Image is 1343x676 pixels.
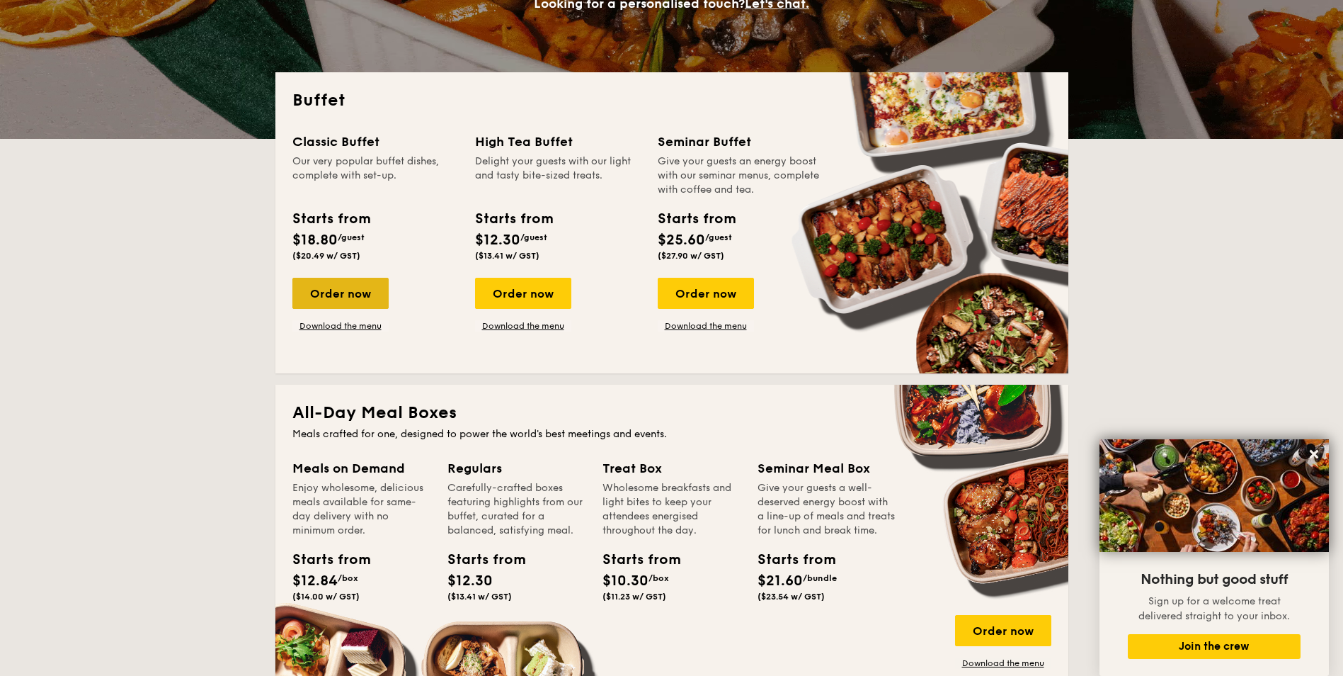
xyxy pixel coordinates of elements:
span: $10.30 [602,573,648,590]
span: /bundle [803,573,837,583]
span: ($14.00 w/ GST) [292,592,360,602]
span: ($23.54 w/ GST) [758,592,825,602]
div: Starts from [658,208,735,230]
span: $12.30 [447,573,493,590]
span: Sign up for a welcome treat delivered straight to your inbox. [1138,595,1290,622]
div: Order now [292,278,389,309]
h2: Buffet [292,89,1051,112]
a: Download the menu [658,320,754,332]
span: /box [648,573,669,583]
div: Give your guests an energy boost with our seminar menus, complete with coffee and tea. [658,154,823,197]
span: /guest [705,232,732,242]
div: Seminar Buffet [658,132,823,152]
a: Download the menu [955,658,1051,669]
div: Classic Buffet [292,132,458,152]
div: Wholesome breakfasts and light bites to keep your attendees energised throughout the day. [602,481,741,538]
span: ($20.49 w/ GST) [292,251,360,261]
button: Join the crew [1128,634,1301,659]
a: Download the menu [475,320,571,332]
div: Carefully-crafted boxes featuring highlights from our buffet, curated for a balanced, satisfying ... [447,481,585,538]
div: Treat Box [602,458,741,478]
button: Close [1303,443,1325,466]
div: Order now [955,615,1051,646]
div: Starts from [758,549,821,570]
div: Meals on Demand [292,458,430,478]
div: Our very popular buffet dishes, complete with set-up. [292,154,458,197]
span: ($27.90 w/ GST) [658,251,724,261]
div: Starts from [447,549,511,570]
a: Download the menu [292,320,389,332]
span: $12.84 [292,573,338,590]
span: $25.60 [658,232,705,249]
div: Starts from [292,208,370,230]
h2: All-Day Meal Boxes [292,402,1051,424]
span: $21.60 [758,573,803,590]
div: Regulars [447,458,585,478]
div: Starts from [475,208,552,230]
div: Starts from [602,549,666,570]
div: Enjoy wholesome, delicious meals available for same-day delivery with no minimum order. [292,481,430,538]
div: Starts from [292,549,356,570]
div: Give your guests a well-deserved energy boost with a line-up of meals and treats for lunch and br... [758,481,896,538]
span: /guest [520,232,547,242]
span: /guest [338,232,365,242]
span: ($13.41 w/ GST) [475,251,539,261]
span: $12.30 [475,232,520,249]
span: Nothing but good stuff [1141,571,1288,588]
div: Meals crafted for one, designed to power the world's best meetings and events. [292,427,1051,441]
span: ($11.23 w/ GST) [602,592,666,602]
span: ($13.41 w/ GST) [447,592,512,602]
span: $18.80 [292,232,338,249]
div: Order now [475,278,571,309]
div: Delight your guests with our light and tasty bite-sized treats. [475,154,641,197]
div: Seminar Meal Box [758,458,896,478]
span: /box [338,573,358,583]
img: DSC07876-Edit02-Large.jpeg [1099,439,1329,552]
div: Order now [658,278,754,309]
div: High Tea Buffet [475,132,641,152]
